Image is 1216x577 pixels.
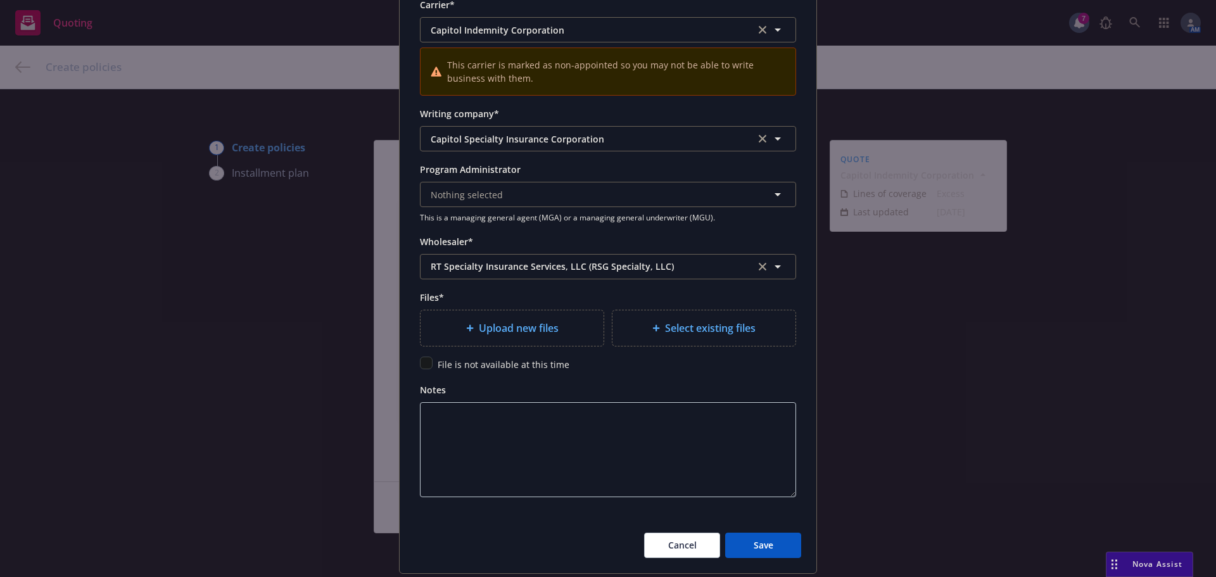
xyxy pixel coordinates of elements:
[755,131,770,146] a: clear selection
[420,126,796,151] button: Capitol Specialty Insurance Corporationclear selection
[1132,559,1182,569] span: Nova Assist
[1106,552,1122,576] div: Drag to move
[431,132,736,146] span: Capitol Specialty Insurance Corporation
[479,320,559,336] span: Upload new files
[420,384,446,396] span: Notes
[431,260,736,273] span: RT Specialty Insurance Services, LLC (RSG Specialty, LLC)
[420,254,796,279] button: RT Specialty Insurance Services, LLC (RSG Specialty, LLC)clear selection
[420,310,604,346] div: Upload new files
[668,539,697,551] span: Cancel
[420,236,473,248] span: Wholesaler*
[1106,552,1193,577] button: Nova Assist
[754,539,773,551] span: Save
[665,320,756,336] span: Select existing files
[420,163,521,175] span: Program Administrator
[420,182,796,207] button: Nothing selected
[755,22,770,37] a: clear selection
[420,212,796,223] span: This is a managing general agent (MGA) or a managing general underwriter (MGU).
[438,358,569,371] span: File is not available at this time
[725,533,801,558] button: Save
[447,58,785,85] span: This carrier is marked as non-appointed so you may not be able to write business with them.
[755,259,770,274] a: clear selection
[612,310,796,346] div: Select existing files
[420,291,444,303] span: Files*
[420,17,796,42] button: Capitol Indemnity Corporationclear selection
[420,108,499,120] span: Writing company*
[431,23,736,37] span: Capitol Indemnity Corporation
[644,533,720,558] button: Cancel
[431,188,503,201] span: Nothing selected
